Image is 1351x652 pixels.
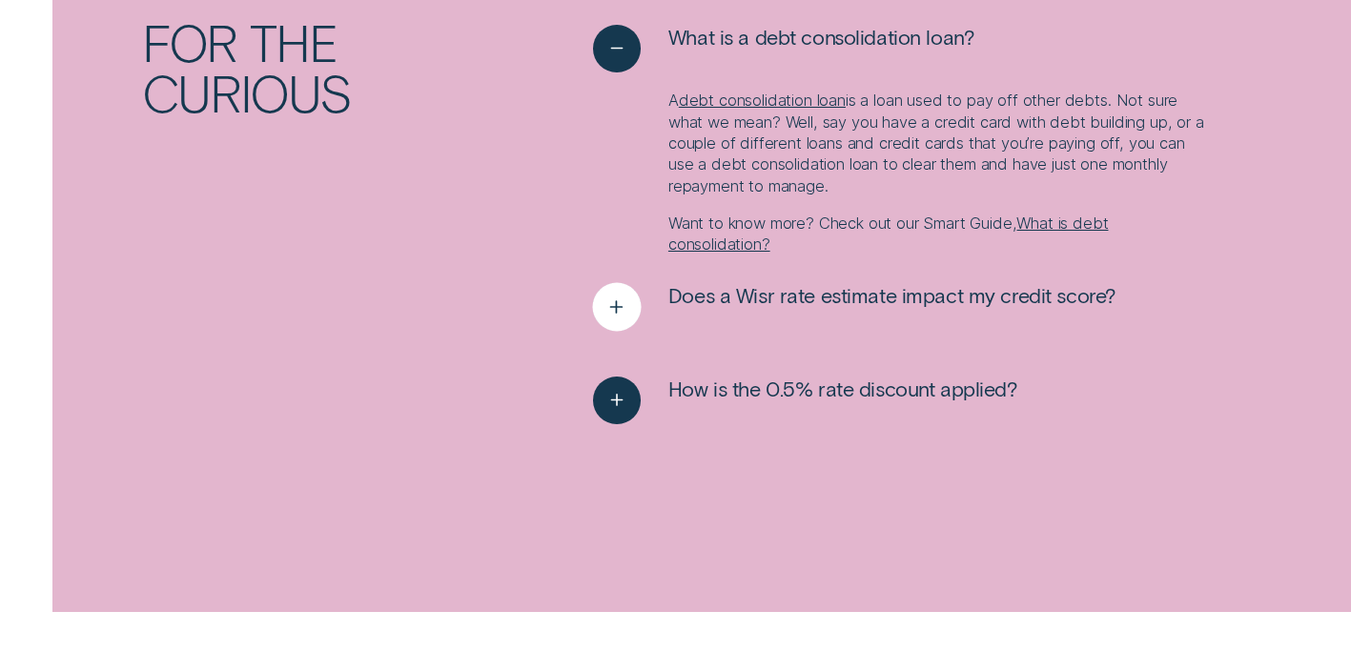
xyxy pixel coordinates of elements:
span: How is the 0.5% rate discount applied? [668,377,1017,402]
p: A is a loan used to pay off other debts. Not sure what we mean? Well, say you have a credit card ... [668,90,1209,196]
span: Does a Wisr rate estimate impact my credit score? [668,283,1116,309]
a: What is debt consolidation? [668,214,1109,254]
p: Want to know more? Check out our Smart Guide, [668,213,1209,255]
span: What is a debt consolidation loan? [668,25,973,51]
button: See more [593,283,1116,331]
button: See more [593,377,1016,424]
a: debt consolidation loan [679,91,846,110]
button: See less [593,25,973,72]
h2: For the curious [142,16,487,117]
